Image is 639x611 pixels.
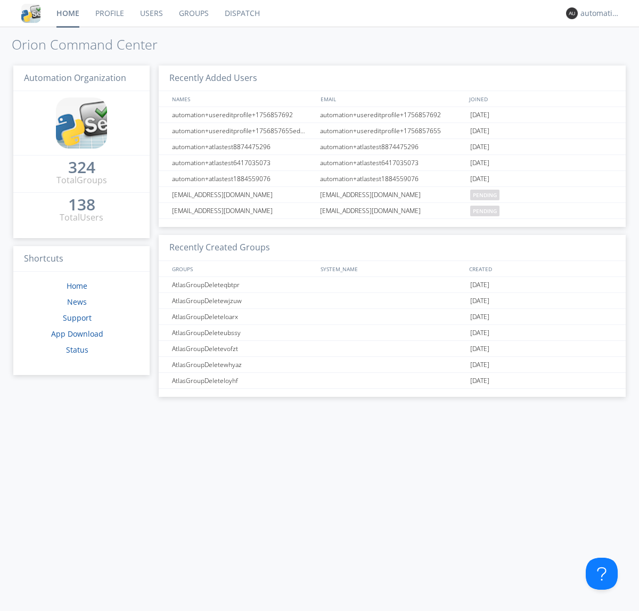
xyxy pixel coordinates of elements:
[56,97,107,149] img: cddb5a64eb264b2086981ab96f4c1ba7
[159,187,626,203] a: [EMAIL_ADDRESS][DOMAIN_NAME][EMAIL_ADDRESS][DOMAIN_NAME]pending
[169,123,317,139] div: automation+usereditprofile+1756857655editedautomation+usereditprofile+1756857655
[68,162,95,173] div: 324
[159,293,626,309] a: AtlasGroupDeletewjzuw[DATE]
[586,558,618,590] iframe: Toggle Customer Support
[169,341,317,356] div: AtlasGroupDeletevofzt
[470,309,489,325] span: [DATE]
[169,107,317,123] div: automation+usereditprofile+1756857692
[51,329,103,339] a: App Download
[68,162,95,174] a: 324
[169,325,317,340] div: AtlasGroupDeleteubssy
[60,211,103,224] div: Total Users
[169,187,317,202] div: [EMAIL_ADDRESS][DOMAIN_NAME]
[317,187,468,202] div: [EMAIL_ADDRESS][DOMAIN_NAME]
[159,325,626,341] a: AtlasGroupDeleteubssy[DATE]
[318,261,466,276] div: SYSTEM_NAME
[169,91,315,107] div: NAMES
[159,357,626,373] a: AtlasGroupDeletewhyaz[DATE]
[470,123,489,139] span: [DATE]
[159,203,626,219] a: [EMAIL_ADDRESS][DOMAIN_NAME][EMAIL_ADDRESS][DOMAIN_NAME]pending
[318,91,466,107] div: EMAIL
[470,373,489,389] span: [DATE]
[159,123,626,139] a: automation+usereditprofile+1756857655editedautomation+usereditprofile+1756857655automation+usered...
[169,171,317,186] div: automation+atlastest1884559076
[159,107,626,123] a: automation+usereditprofile+1756857692automation+usereditprofile+1756857692[DATE]
[159,155,626,171] a: automation+atlastest6417035073automation+atlastest6417035073[DATE]
[66,345,88,355] a: Status
[466,91,616,107] div: JOINED
[317,107,468,123] div: automation+usereditprofile+1756857692
[169,309,317,324] div: AtlasGroupDeleteloarx
[24,72,126,84] span: Automation Organization
[470,155,489,171] span: [DATE]
[317,139,468,154] div: automation+atlastest8874475296
[470,190,499,200] span: pending
[169,293,317,308] div: AtlasGroupDeletewjzuw
[566,7,578,19] img: 373638.png
[317,203,468,218] div: [EMAIL_ADDRESS][DOMAIN_NAME]
[21,4,40,23] img: cddb5a64eb264b2086981ab96f4c1ba7
[68,199,95,210] div: 138
[169,357,317,372] div: AtlasGroupDeletewhyaz
[159,277,626,293] a: AtlasGroupDeleteqbtpr[DATE]
[470,293,489,309] span: [DATE]
[317,171,468,186] div: automation+atlastest1884559076
[169,139,317,154] div: automation+atlastest8874475296
[317,123,468,139] div: automation+usereditprofile+1756857655
[159,373,626,389] a: AtlasGroupDeleteloyhf[DATE]
[159,139,626,155] a: automation+atlastest8874475296automation+atlastest8874475296[DATE]
[56,174,107,186] div: Total Groups
[159,341,626,357] a: AtlasGroupDeletevofzt[DATE]
[159,66,626,92] h3: Recently Added Users
[68,199,95,211] a: 138
[169,155,317,170] div: automation+atlastest6417035073
[470,341,489,357] span: [DATE]
[470,139,489,155] span: [DATE]
[466,261,616,276] div: CREATED
[159,309,626,325] a: AtlasGroupDeleteloarx[DATE]
[470,325,489,341] span: [DATE]
[159,171,626,187] a: automation+atlastest1884559076automation+atlastest1884559076[DATE]
[580,8,620,19] div: automation+atlas0032
[169,373,317,388] div: AtlasGroupDeleteloyhf
[470,107,489,123] span: [DATE]
[67,281,87,291] a: Home
[470,171,489,187] span: [DATE]
[67,297,87,307] a: News
[317,155,468,170] div: automation+atlastest6417035073
[470,357,489,373] span: [DATE]
[169,277,317,292] div: AtlasGroupDeleteqbtpr
[470,277,489,293] span: [DATE]
[13,246,150,272] h3: Shortcuts
[159,235,626,261] h3: Recently Created Groups
[169,203,317,218] div: [EMAIL_ADDRESS][DOMAIN_NAME]
[470,206,499,216] span: pending
[169,261,315,276] div: GROUPS
[63,313,92,323] a: Support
